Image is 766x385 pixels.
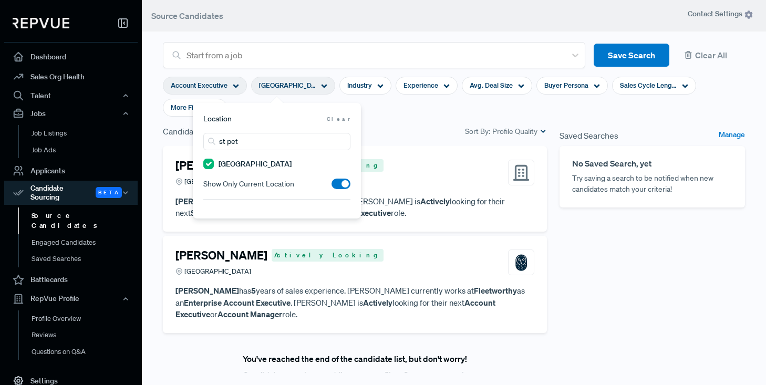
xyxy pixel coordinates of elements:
label: [GEOGRAPHIC_DATA] [219,159,292,170]
a: Dashboard [4,47,138,67]
span: Profile Quality [492,126,537,137]
span: Sales Cycle Length [620,80,677,90]
a: Reviews [18,327,152,344]
button: Candidate Sourcing Beta [4,181,138,205]
span: Buyer Persona [544,80,588,90]
span: Actively Looking [272,249,384,262]
a: Questions on Q&A [18,344,152,360]
strong: Fleetworthy [474,285,517,296]
a: Job Ads [18,142,152,159]
span: Saved Searches [560,129,618,142]
h4: [PERSON_NAME] [175,159,267,172]
a: Saved Searches [18,251,152,267]
input: Search locations [203,133,350,150]
span: More Filters [171,102,206,112]
strong: Actively [420,196,450,206]
span: Clear [327,115,350,123]
strong: Account Manager [218,309,282,319]
a: Battlecards [4,270,138,290]
strong: Enterprise Account Executive [184,297,291,308]
span: Candidates [163,125,205,138]
strong: 5 [251,285,256,296]
button: Clear All [678,44,745,67]
span: Beta [96,187,122,198]
button: Jobs [4,105,138,122]
span: Account Executive [171,80,227,90]
a: Applicants [4,161,138,181]
a: Source Candidates [18,207,152,234]
button: RepVue Profile [4,290,138,308]
h6: You've reached the end of the candidate list, but don't worry! [243,354,467,364]
div: Candidate Sourcing [4,181,138,205]
p: Try saving a search to be notified when new candidates match your criteria! [572,173,732,195]
a: Manage [719,129,745,142]
span: Experience [403,80,438,90]
button: Talent [4,87,138,105]
strong: Actively [363,297,392,308]
div: Sort By: [465,126,547,137]
a: Profile Overview [18,310,152,327]
span: [GEOGRAPHIC_DATA] [259,80,316,90]
strong: [PERSON_NAME] [175,196,239,206]
span: Contact Settings [688,8,753,19]
span: Show Only Current Location [203,179,294,190]
p: has years of sales experience. [PERSON_NAME] is looking for their next or role. [175,195,534,219]
strong: Sales Development Representative [191,207,316,218]
img: RepVue [13,18,69,28]
a: Sales Org Health [4,67,138,87]
span: Industry [347,80,372,90]
span: [GEOGRAPHIC_DATA] [184,176,251,186]
a: Job Listings [18,125,152,142]
span: Location [203,113,232,124]
img: Samsara [512,253,531,272]
span: [GEOGRAPHIC_DATA] [184,266,251,276]
strong: [PERSON_NAME] [175,285,239,296]
h4: [PERSON_NAME] [175,248,267,262]
button: Save Search [594,44,669,67]
h6: No Saved Search, yet [572,159,732,169]
p: has years of sales experience. [PERSON_NAME] currently works at as an . [PERSON_NAME] is looking ... [175,285,534,320]
span: Source Candidates [151,11,223,21]
a: Engaged Candidates [18,234,152,251]
span: Avg. Deal Size [470,80,513,90]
